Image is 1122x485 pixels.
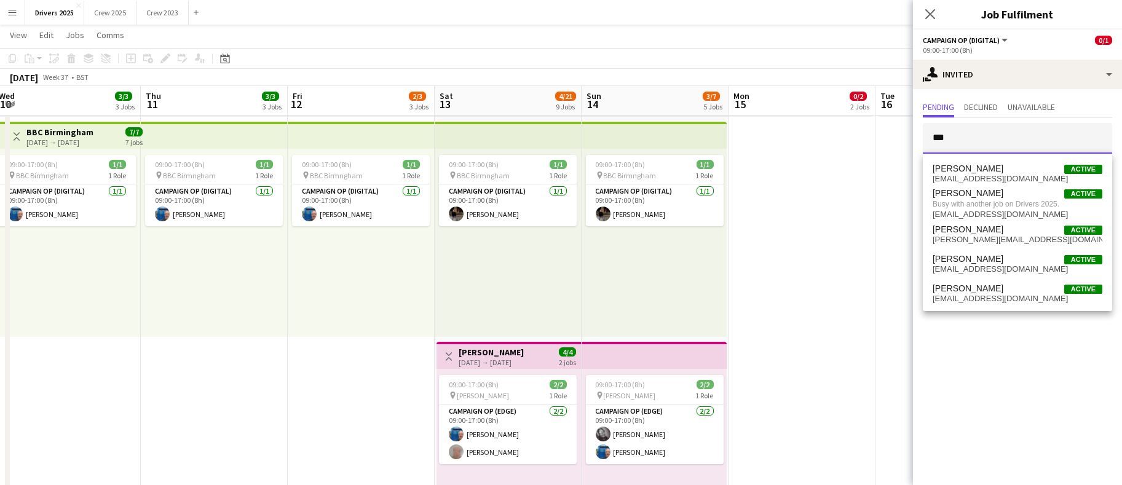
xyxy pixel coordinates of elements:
[109,160,126,169] span: 1/1
[92,27,129,43] a: Comms
[913,6,1122,22] h3: Job Fulfilment
[439,375,577,464] app-job-card: 09:00-17:00 (8h)2/2 [PERSON_NAME]1 RoleCampaign Op (Edge)2/209:00-17:00 (8h)[PERSON_NAME][PERSON_...
[146,90,161,101] span: Thu
[696,391,714,400] span: 1 Role
[125,127,143,136] span: 7/7
[255,171,273,180] span: 1 Role
[439,155,577,226] app-job-card: 09:00-17:00 (8h)1/1 BBC Birmngham1 RoleCampaign Op (Digital)1/109:00-17:00 (8h)[PERSON_NAME]
[125,136,143,147] div: 7 jobs
[1064,255,1102,264] span: Active
[964,103,998,111] span: Declined
[923,45,1112,55] div: 09:00-17:00 (8h)
[596,380,646,389] span: 09:00-17:00 (8h)
[933,199,1102,210] span: Busy with another job on Drivers 2025.
[913,60,1122,89] div: Invited
[292,184,430,226] app-card-role: Campaign Op (Digital)1/109:00-17:00 (8h)[PERSON_NAME]
[108,171,126,180] span: 1 Role
[923,36,1009,45] button: Campaign Op (Digital)
[10,71,38,84] div: [DATE]
[1064,165,1102,174] span: Active
[263,102,282,111] div: 3 Jobs
[933,188,1003,199] span: Henry Burgess
[440,90,453,101] span: Sat
[8,160,58,169] span: 09:00-17:00 (8h)
[39,30,53,41] span: Edit
[459,358,524,367] div: [DATE] → [DATE]
[703,102,722,111] div: 5 Jobs
[697,380,714,389] span: 2/2
[449,160,499,169] span: 09:00-17:00 (8h)
[550,380,567,389] span: 2/2
[144,97,161,111] span: 11
[703,92,720,101] span: 3/7
[586,404,724,464] app-card-role: Campaign Op (Edge)2/209:00-17:00 (8h)[PERSON_NAME][PERSON_NAME]
[1095,36,1112,45] span: 0/1
[402,171,420,180] span: 1 Role
[291,97,302,111] span: 12
[880,90,895,101] span: Tue
[409,92,426,101] span: 2/3
[116,102,135,111] div: 3 Jobs
[1064,285,1102,294] span: Active
[559,357,576,367] div: 2 jobs
[439,404,577,464] app-card-role: Campaign Op (Edge)2/209:00-17:00 (8h)[PERSON_NAME][PERSON_NAME]
[697,160,714,169] span: 1/1
[41,73,71,82] span: Week 37
[66,30,84,41] span: Jobs
[604,391,656,400] span: [PERSON_NAME]
[155,160,205,169] span: 09:00-17:00 (8h)
[549,391,567,400] span: 1 Role
[1008,103,1055,111] span: Unavailable
[586,155,724,226] app-job-card: 09:00-17:00 (8h)1/1 BBC Birmngham1 RoleCampaign Op (Digital)1/109:00-17:00 (8h)[PERSON_NAME]
[933,254,1003,264] span: Alicia Hendrick
[559,347,576,357] span: 4/4
[923,103,954,111] span: Pending
[585,97,601,111] span: 14
[163,171,216,180] span: BBC Birmngham
[933,264,1102,274] span: leestudio@btopenworld.com
[604,171,657,180] span: BBC Birmngham
[439,184,577,226] app-card-role: Campaign Op (Digital)1/109:00-17:00 (8h)[PERSON_NAME]
[438,97,453,111] span: 13
[696,171,714,180] span: 1 Role
[933,210,1102,219] span: hburgess@mobilemedia.co.uk
[145,184,283,226] app-card-role: Campaign Op (Digital)1/109:00-17:00 (8h)[PERSON_NAME]
[586,375,724,464] app-job-card: 09:00-17:00 (8h)2/2 [PERSON_NAME]1 RoleCampaign Op (Edge)2/209:00-17:00 (8h)[PERSON_NAME][PERSON_...
[449,380,499,389] span: 09:00-17:00 (8h)
[587,90,601,101] span: Sun
[76,73,89,82] div: BST
[136,1,189,25] button: Crew 2023
[549,171,567,180] span: 1 Role
[457,391,509,400] span: [PERSON_NAME]
[115,92,132,101] span: 3/3
[933,164,1003,174] span: Henna Bhatti
[26,127,93,138] h3: BBC Birmingham
[732,97,749,111] span: 15
[25,1,84,25] button: Drivers 2025
[61,27,89,43] a: Jobs
[550,160,567,169] span: 1/1
[34,27,58,43] a: Edit
[10,30,27,41] span: View
[933,235,1102,245] span: lesley.montpelier@googlemail.com
[933,294,1102,304] span: shenman@mmediagroup.co.uk
[556,102,575,111] div: 9 Jobs
[302,160,352,169] span: 09:00-17:00 (8h)
[733,90,749,101] span: Mon
[292,155,430,226] app-job-card: 09:00-17:00 (8h)1/1 BBC Birmngham1 RoleCampaign Op (Digital)1/109:00-17:00 (8h)[PERSON_NAME]
[26,138,93,147] div: [DATE] → [DATE]
[1064,226,1102,235] span: Active
[84,1,136,25] button: Crew 2025
[97,30,124,41] span: Comms
[879,97,895,111] span: 16
[850,92,867,101] span: 0/2
[145,155,283,226] app-job-card: 09:00-17:00 (8h)1/1 BBC Birmngham1 RoleCampaign Op (Digital)1/109:00-17:00 (8h)[PERSON_NAME]
[457,171,510,180] span: BBC Birmngham
[409,102,429,111] div: 3 Jobs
